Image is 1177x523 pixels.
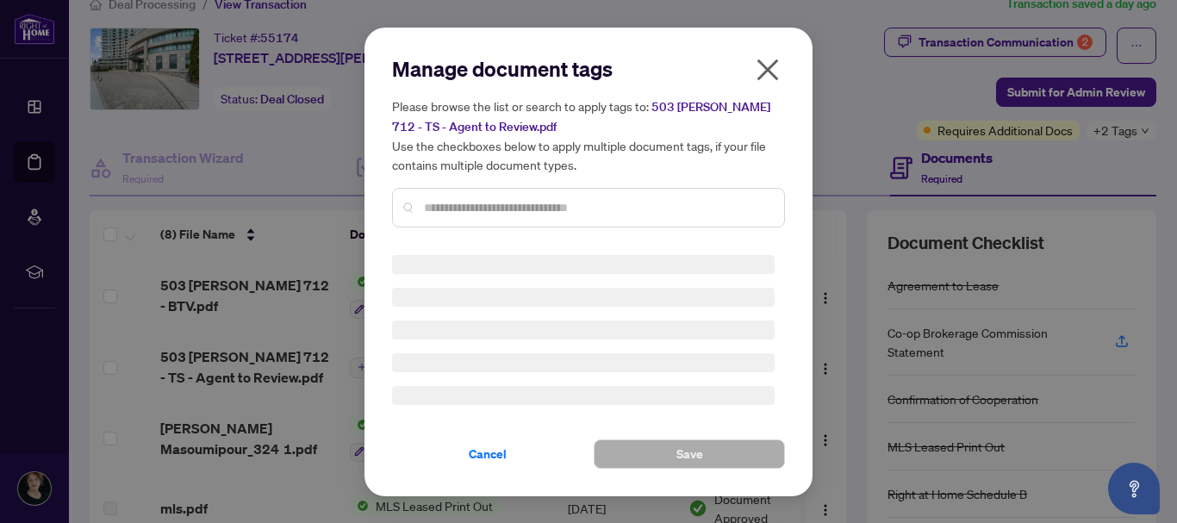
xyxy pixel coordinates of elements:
button: Save [594,439,785,469]
span: close [754,56,782,84]
span: Cancel [469,440,507,468]
h2: Manage document tags [392,55,785,83]
h5: Please browse the list or search to apply tags to: Use the checkboxes below to apply multiple doc... [392,97,785,174]
span: 503 [PERSON_NAME] 712 - TS - Agent to Review.pdf [392,99,770,134]
button: Cancel [392,439,583,469]
button: Open asap [1108,463,1160,514]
